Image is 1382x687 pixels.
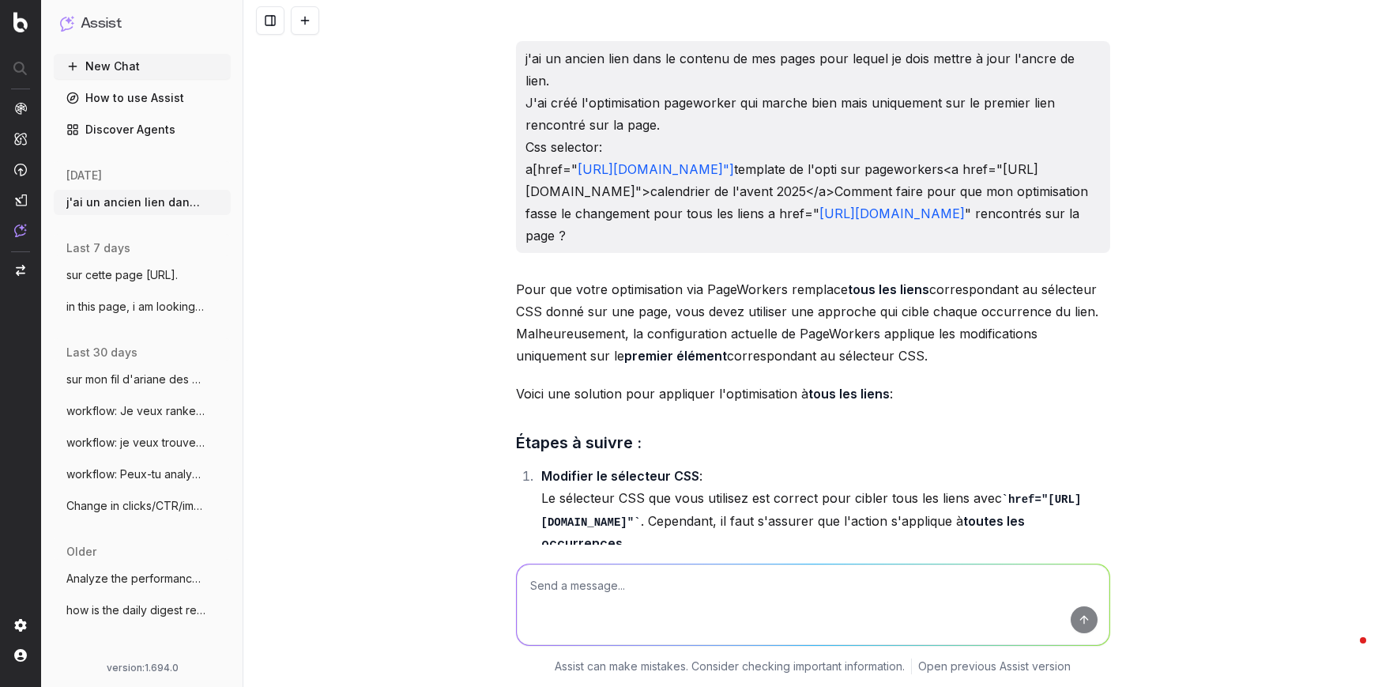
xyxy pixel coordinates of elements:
strong: tous les liens [848,281,929,297]
button: sur cette page [URL]. [54,262,231,288]
img: Intelligence [14,132,27,145]
p: j'ai un ancien lien dans le contenu de mes pages pour lequel je dois mettre à jour l'ancre de lie... [525,47,1101,247]
p: Assist can make mistakes. Consider checking important information. [555,659,905,674]
button: how is the daily digest report from boti [54,598,231,623]
a: How to use Assist [54,85,231,111]
button: Change in clicks/CTR/impressions over la [54,493,231,519]
span: last 7 days [66,240,130,256]
button: j'ai un ancien lien dans le contenu de m [54,190,231,215]
a: [URL][DOMAIN_NAME]"] [578,161,734,177]
span: workflow: je veux trouver des mots clés [66,435,205,451]
span: in this page, i am looking for the ingre [66,299,205,315]
img: Assist [14,224,27,237]
span: workflow: Je veux ranker sur des mots cl [66,403,205,419]
p: Pour que votre optimisation via PageWorkers remplace correspondant au sélecteur CSS donné sur une... [516,278,1110,367]
li: : Le sélecteur CSS que vous utilisez est correct pour cibler tous les liens avec . Cependant, il ... [537,465,1110,554]
button: Assist [60,13,224,35]
span: [DATE] [66,168,102,183]
img: My account [14,649,27,662]
img: Setting [14,619,27,632]
span: how is the daily digest report from boti [66,602,205,618]
span: Change in clicks/CTR/impressions over la [66,498,205,514]
span: sur mon fil d'ariane des pages astuces b [66,372,205,387]
span: Analyze the performance of this page and [66,571,205,587]
h1: Assist [81,13,122,35]
iframe: Intercom live chat [1328,633,1366,671]
span: j'ai un ancien lien dans le contenu de m [66,194,205,210]
img: Switch project [16,265,25,276]
img: Analytics [14,102,27,115]
button: workflow: je veux trouver des mots clés [54,430,231,455]
strong: premier élément [624,348,727,364]
img: Activation [14,163,27,176]
span: workflow: Peux-tu analyser les 10 premie [66,466,205,482]
a: [URL][DOMAIN_NAME] [819,206,965,221]
span: older [66,544,96,560]
button: Analyze the performance of this page and [54,566,231,591]
img: Studio [14,194,27,206]
strong: Modifier le sélecteur CSS [541,468,699,484]
h3: Étapes à suivre : [516,430,1110,455]
button: New Chat [54,54,231,79]
img: Botify logo [13,12,28,32]
span: last 30 days [66,345,137,360]
code: href="[URL][DOMAIN_NAME]" [541,493,1082,529]
button: workflow: Je veux ranker sur des mots cl [54,398,231,424]
div: version: 1.694.0 [60,662,224,674]
span: sur cette page [URL]. [66,267,178,283]
strong: tous les liens [808,386,890,402]
img: Assist [60,16,74,31]
p: Voici une solution pour appliquer l'optimisation à : [516,383,1110,405]
button: workflow: Peux-tu analyser les 10 premie [54,462,231,487]
a: Discover Agents [54,117,231,142]
button: in this page, i am looking for the ingre [54,294,231,319]
button: sur mon fil d'ariane des pages astuces b [54,367,231,392]
a: Open previous Assist version [918,659,1071,674]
